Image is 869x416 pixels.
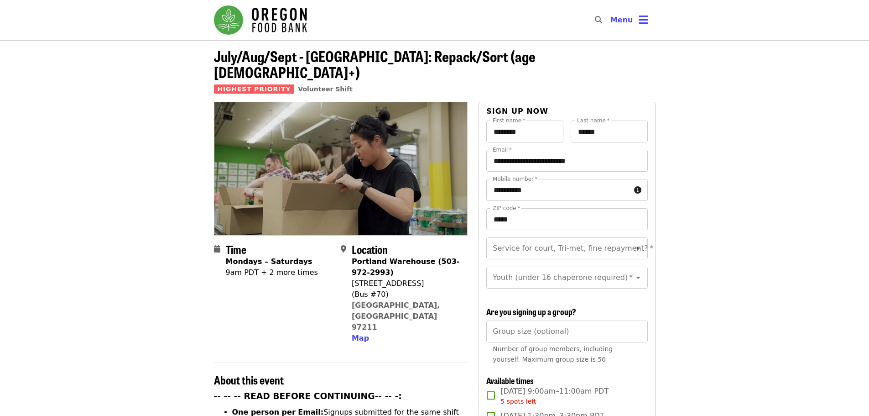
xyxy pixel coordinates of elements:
[214,45,536,83] span: July/Aug/Sept - [GEOGRAPHIC_DATA]: Repack/Sort (age [DEMOGRAPHIC_DATA]+)
[608,9,615,31] input: Search
[226,267,318,278] div: 9am PDT + 2 more times
[486,374,534,386] span: Available times
[341,245,346,253] i: map-marker-alt icon
[571,121,648,142] input: Last name
[352,278,460,289] div: [STREET_ADDRESS]
[352,334,369,342] span: Map
[486,305,576,317] span: Are you signing up a group?
[352,241,388,257] span: Location
[610,16,633,24] span: Menu
[493,205,520,211] label: ZIP code
[214,245,220,253] i: calendar icon
[352,333,369,344] button: Map
[632,271,645,284] button: Open
[486,121,563,142] input: First name
[214,391,402,401] strong: -- -- -- READ BEFORE CONTINUING-- -- -:
[298,85,353,93] a: Volunteer Shift
[214,372,284,388] span: About this event
[500,398,536,405] span: 5 spots left
[493,147,512,153] label: Email
[486,179,630,201] input: Mobile number
[486,208,647,230] input: ZIP code
[493,118,526,123] label: First name
[500,386,609,406] span: [DATE] 9:00am–11:00am PDT
[632,242,645,255] button: Open
[226,257,312,266] strong: Mondays – Saturdays
[634,186,641,195] i: circle-info icon
[214,84,295,94] span: Highest Priority
[352,257,460,277] strong: Portland Warehouse (503-972-2993)
[486,150,647,172] input: Email
[595,16,602,24] i: search icon
[214,5,307,35] img: Oregon Food Bank - Home
[577,118,609,123] label: Last name
[493,345,613,363] span: Number of group members, including yourself. Maximum group size is 50
[352,301,440,332] a: [GEOGRAPHIC_DATA], [GEOGRAPHIC_DATA] 97211
[486,107,548,116] span: Sign up now
[603,9,656,31] button: Toggle account menu
[352,289,460,300] div: (Bus #70)
[226,241,246,257] span: Time
[493,176,537,182] label: Mobile number
[214,102,468,235] img: July/Aug/Sept - Portland: Repack/Sort (age 8+) organized by Oregon Food Bank
[486,321,647,342] input: [object Object]
[639,13,648,26] i: bars icon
